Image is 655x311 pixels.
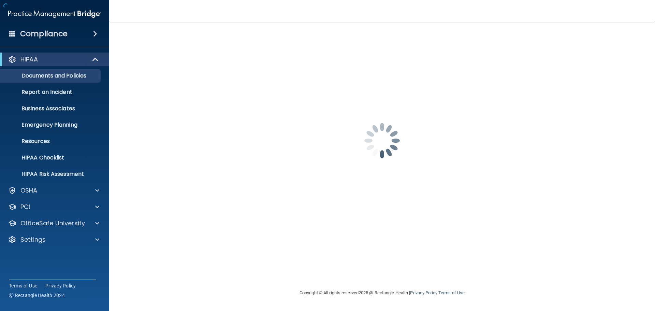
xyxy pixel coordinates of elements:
p: Business Associates [4,105,98,112]
p: HIPAA Checklist [4,154,98,161]
p: Emergency Planning [4,122,98,128]
a: PCI [8,203,99,211]
a: HIPAA [8,55,99,63]
img: PMB logo [8,7,101,21]
p: OfficeSafe University [20,219,85,227]
img: spinner.e123f6fc.gif [348,107,416,175]
a: OfficeSafe University [8,219,99,227]
p: HIPAA [20,55,38,63]
p: Resources [4,138,98,145]
span: Ⓒ Rectangle Health 2024 [9,292,65,299]
a: Settings [8,236,99,244]
p: Report an Incident [4,89,98,96]
a: Privacy Policy [410,290,437,295]
p: Documents and Policies [4,72,98,79]
h4: Compliance [20,29,68,39]
div: Copyright © All rights reserved 2025 @ Rectangle Health | | [258,282,507,304]
a: Terms of Use [438,290,465,295]
p: HIPAA Risk Assessment [4,171,98,178]
p: Settings [20,236,46,244]
a: Terms of Use [9,282,37,289]
p: PCI [20,203,30,211]
a: OSHA [8,186,99,195]
p: OSHA [20,186,38,195]
a: Privacy Policy [45,282,76,289]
